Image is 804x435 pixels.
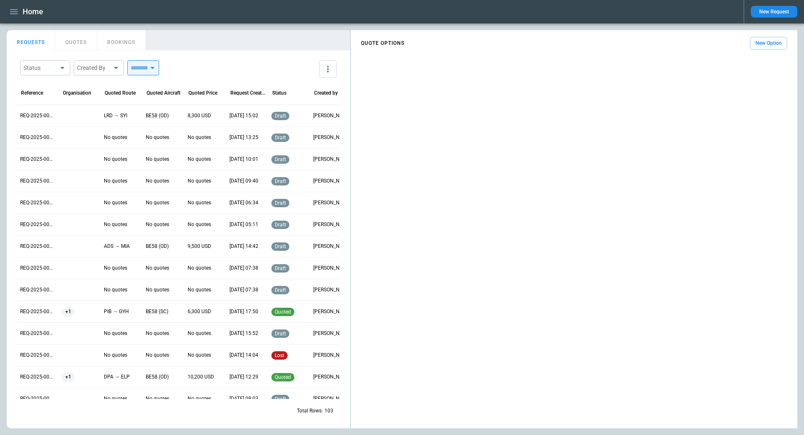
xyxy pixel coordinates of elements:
[20,221,55,228] p: REQ-2025-000262
[313,199,348,206] p: George O'Bryan
[21,90,43,96] div: Reference
[104,221,127,228] p: No quotes
[104,330,127,337] p: No quotes
[273,113,288,119] span: draft
[229,134,258,141] p: 09/03/2025 13:25
[313,221,348,228] p: George O'Bryan
[146,178,169,185] p: No quotes
[319,60,337,78] button: more
[313,265,348,272] p: George O'Bryan
[313,373,348,381] p: Ben Gundermann
[351,33,797,53] div: scrollable content
[104,112,127,119] p: LRD → SYI
[188,178,211,185] p: No quotes
[104,199,127,206] p: No quotes
[146,199,169,206] p: No quotes
[273,331,288,337] span: draft
[188,134,211,141] p: No quotes
[188,352,211,359] p: No quotes
[104,286,127,293] p: No quotes
[229,265,258,272] p: 08/26/2025 07:38
[20,178,55,185] p: REQ-2025-000264
[229,330,258,337] p: 08/22/2025 15:52
[146,156,169,163] p: No quotes
[20,156,55,163] p: REQ-2025-000265
[63,90,91,96] div: Organisation
[273,265,288,271] span: draft
[229,243,258,250] p: 08/26/2025 14:42
[146,330,169,337] p: No quotes
[188,112,211,119] p: 8,300 USD
[146,243,169,250] p: BE58 (OD)
[20,265,55,272] p: REQ-2025-000260
[273,222,288,228] span: draft
[104,373,130,381] p: DPA → ELP
[20,308,55,315] p: REQ-2025-000258
[104,134,127,141] p: No quotes
[188,286,211,293] p: No quotes
[20,112,55,119] p: REQ-2025-000267
[273,353,286,358] span: lost
[146,286,169,293] p: No quotes
[361,41,405,45] h4: QUOTE OPTIONS
[188,308,211,315] p: 6,300 USD
[105,90,136,96] div: Quoted Route
[229,156,258,163] p: 09/03/2025 10:01
[20,243,55,250] p: REQ-2025-000261
[750,37,787,50] button: New Option
[325,407,333,414] p: 103
[146,308,168,315] p: BE58 (SC)
[273,309,293,315] span: quoted
[62,301,75,322] span: +1
[229,308,258,315] p: 08/22/2025 17:50
[146,221,169,228] p: No quotes
[188,330,211,337] p: No quotes
[77,64,111,72] div: Created By
[229,352,258,359] p: 08/22/2025 14:04
[313,352,348,359] p: Ben Gundermann
[272,90,286,96] div: Status
[20,199,55,206] p: REQ-2025-000263
[273,244,288,250] span: draft
[104,265,127,272] p: No quotes
[273,178,288,184] span: draft
[273,135,288,141] span: draft
[146,265,169,272] p: No quotes
[751,6,797,18] button: New Request
[146,134,169,141] p: No quotes
[20,286,55,293] p: REQ-2025-000259
[314,90,338,96] div: Created by
[146,373,169,381] p: BE58 (OD)
[188,199,211,206] p: No quotes
[104,243,130,250] p: ADS → MIA
[104,308,129,315] p: PIB → GYH
[297,407,323,414] p: Total Rows:
[23,7,43,17] h1: Home
[97,30,146,50] button: BOOKINGS
[20,330,55,337] p: REQ-2025-000257
[147,90,180,96] div: Quoted Aircraft
[273,157,288,162] span: draft
[230,90,266,96] div: Request Created At (UTC-05:00)
[229,199,258,206] p: 08/27/2025 06:34
[146,112,169,119] p: BE58 (OD)
[273,374,293,380] span: quoted
[188,156,211,163] p: No quotes
[20,352,55,359] p: REQ-2025-000256
[62,366,75,388] span: +1
[273,287,288,293] span: draft
[188,90,217,96] div: Quoted Price
[229,221,258,228] p: 08/27/2025 05:11
[313,243,348,250] p: Allen Maki
[20,373,55,381] p: REQ-2025-000255
[188,243,211,250] p: 9,500 USD
[313,286,348,293] p: George O'Bryan
[229,112,258,119] p: 09/03/2025 15:02
[273,200,288,206] span: draft
[313,178,348,185] p: George O'Bryan
[188,265,211,272] p: No quotes
[229,373,258,381] p: 08/22/2025 12:29
[146,352,169,359] p: No quotes
[55,30,97,50] button: QUOTES
[229,286,258,293] p: 08/26/2025 07:38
